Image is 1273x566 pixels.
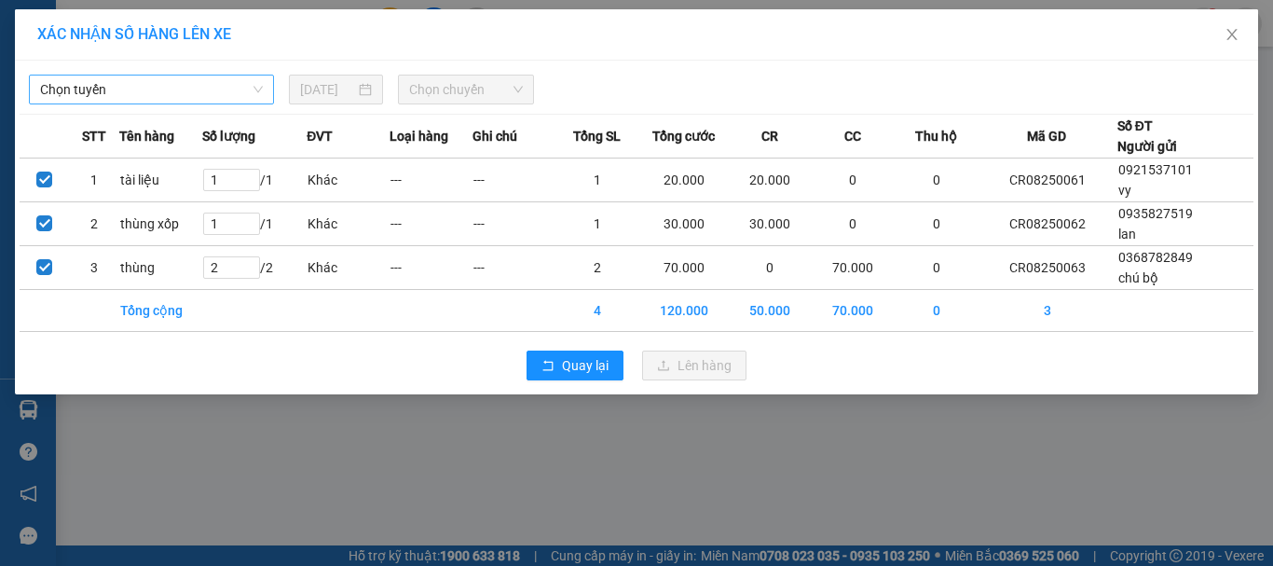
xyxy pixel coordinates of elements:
td: 0 [895,290,978,332]
div: Số ĐT Người gửi [1117,116,1177,157]
div: chú bộ [16,38,146,61]
td: CR08250062 [978,202,1117,246]
div: 0368782849 [16,61,146,87]
td: 2 [556,246,639,290]
span: Nhận: [159,18,204,37]
span: Thu hộ [915,126,957,146]
div: 70.000 [157,98,292,144]
span: ĐVT [307,126,333,146]
td: 0 [895,202,978,246]
span: lan [1118,227,1136,242]
td: 1 [69,159,118,202]
div: 0392791090 [159,61,290,87]
td: 1 [556,159,639,202]
span: Chọn tuyến [40,76,263,104]
td: / 1 [202,159,307,202]
td: thùng xốp [119,202,202,246]
td: Khác [307,159,390,202]
span: Tên hàng [119,126,174,146]
td: 70.000 [639,246,729,290]
td: thùng [119,246,202,290]
td: --- [390,159,472,202]
td: Khác [307,202,390,246]
span: chú bộ [1118,270,1158,285]
td: 120.000 [639,290,729,332]
td: 30.000 [639,202,729,246]
span: Tổng cước [652,126,715,146]
span: Tổng SL [573,126,621,146]
td: 0 [895,159,978,202]
td: 0 [812,202,895,246]
td: 1 [556,202,639,246]
span: 0935827519 [1118,206,1193,221]
td: Khác [307,246,390,290]
td: 3 [69,246,118,290]
td: / 2 [202,246,307,290]
span: Chọn chuyến [409,76,524,104]
td: 20.000 [729,159,812,202]
td: 4 [556,290,639,332]
button: uploadLên hàng [642,351,746,380]
span: CC [844,126,861,146]
td: / 1 [202,202,307,246]
span: Gửi: [16,18,45,37]
td: 70.000 [812,246,895,290]
span: 0368782849 [1118,250,1193,265]
span: close [1225,27,1239,42]
span: 0921537101 [1118,162,1193,177]
span: CR [761,126,778,146]
div: tuấn [159,38,290,61]
input: 14/08/2025 [300,79,354,100]
div: Cam Ranh [16,16,146,38]
td: CR08250061 [978,159,1117,202]
td: 30.000 [729,202,812,246]
td: --- [472,159,555,202]
td: 0 [729,246,812,290]
td: 0 [895,246,978,290]
span: XÁC NHẬN SỐ HÀNG LÊN XE [37,25,231,43]
span: Ghi chú [472,126,517,146]
td: --- [472,202,555,246]
span: Số lượng [202,126,255,146]
span: Loại hàng [390,126,448,146]
td: 3 [978,290,1117,332]
td: 20.000 [639,159,729,202]
td: 2 [69,202,118,246]
td: 70.000 [812,290,895,332]
div: Quận 5 [159,16,290,38]
td: tài liệu [119,159,202,202]
td: Tổng cộng [119,290,202,332]
td: 50.000 [729,290,812,332]
span: Quay lại [562,355,609,376]
span: vy [1118,183,1131,198]
span: Chưa thu : [157,98,197,142]
td: CR08250063 [978,246,1117,290]
span: STT [82,126,106,146]
span: rollback [541,359,554,374]
td: --- [472,246,555,290]
td: --- [390,246,472,290]
button: rollbackQuay lại [527,351,623,380]
td: --- [390,202,472,246]
span: Mã GD [1027,126,1066,146]
button: Close [1206,9,1258,62]
td: 0 [812,159,895,202]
